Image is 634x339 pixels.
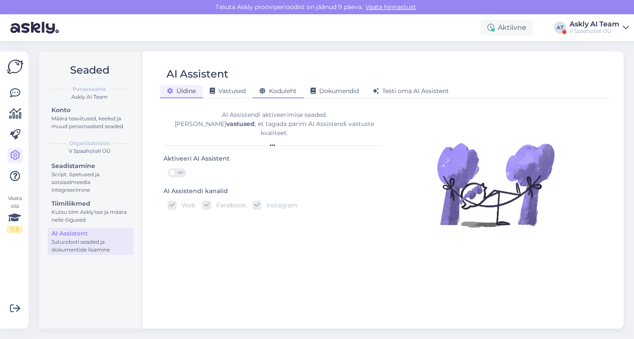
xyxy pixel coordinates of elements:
[48,160,133,195] a: SeadistamineScript, õpetused ja sotsiaalmeedia integreerimine
[46,62,133,78] h2: Seaded
[163,187,228,196] div: AI Assistendi kanalid
[554,22,566,34] div: AT
[176,201,195,210] label: Web
[51,238,129,254] div: Juturoboti seaded ja dokumentide lisamine
[163,110,385,138] div: AI Assistendi aktiveerimise seaded. [PERSON_NAME] , et tagada parim AI Assistendi vastuste kvalit...
[261,201,298,210] label: Instagram
[570,21,619,28] div: Askly AI Team
[570,28,619,35] div: V Spaahotell OÜ
[7,194,22,233] div: Vaata siia
[175,169,186,177] span: OFF
[51,106,129,115] div: Konto
[48,104,133,132] a: KontoMäära teavitused, keeled ja muud personaalsed seaded
[51,161,129,171] div: Seadistamine
[46,93,133,101] div: Askly AI Team
[570,21,629,35] a: Askly AI TeamV Spaahotell OÜ
[226,120,255,128] b: vastused
[311,87,359,95] span: Dokumendid
[210,87,246,95] span: Vastused
[435,124,556,245] img: Illustration
[51,199,129,208] div: Tiimiliikmed
[363,3,419,11] a: Vaata hinnastust
[51,208,129,224] div: Kutsu tiim Askly'sse ja määra neile õigused
[51,229,129,238] div: AI Assistent
[48,228,133,255] a: AI AssistentJuturoboti seaded ja dokumentide lisamine
[167,87,196,95] span: Üldine
[480,20,533,36] div: Aktiivne
[73,85,106,93] b: Personaalne
[48,198,133,225] a: TiimiliikmedKutsu tiim Askly'sse ja määra neile õigused
[373,87,449,95] span: Testi oma AI Assistent
[51,171,129,194] div: Script, õpetused ja sotsiaalmeedia integreerimine
[51,115,129,130] div: Määra teavitused, keeled ja muud personaalsed seaded
[7,58,23,75] img: Askly Logo
[211,201,246,210] label: Facebook
[69,139,110,147] b: Organisatsioon
[259,87,297,95] span: Koduleht
[46,147,133,155] div: V Spaahotell OÜ
[163,154,230,164] div: Aktiveeri AI Assistent
[167,66,228,82] div: AI Assistent
[7,226,22,233] div: 1 / 3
